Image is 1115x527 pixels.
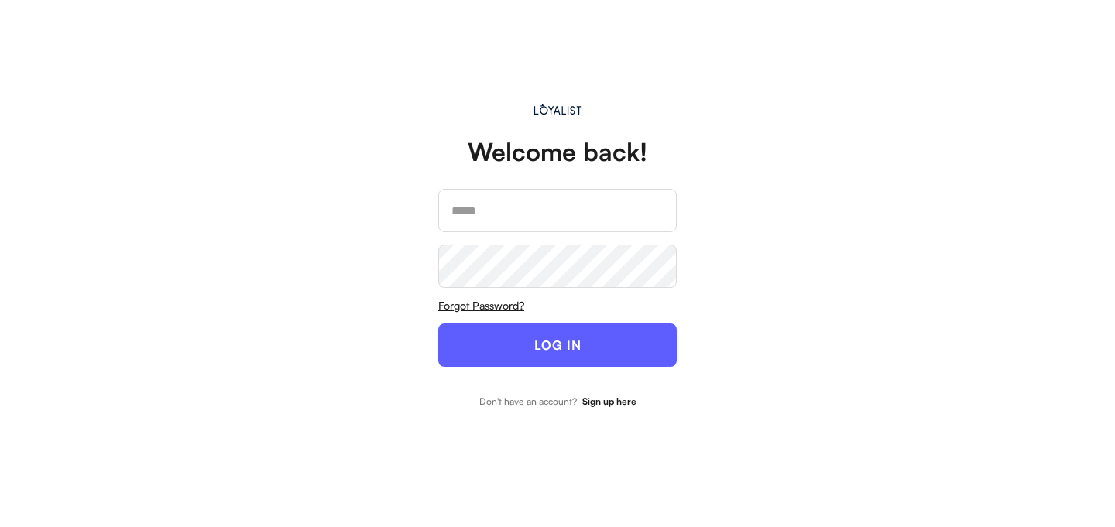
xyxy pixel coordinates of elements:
[582,395,636,407] strong: Sign up here
[438,299,524,312] u: Forgot Password?
[531,104,585,115] img: Main.svg
[468,139,647,164] div: Welcome back!
[438,323,677,367] button: LOG IN
[479,397,577,406] div: Don't have an account?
